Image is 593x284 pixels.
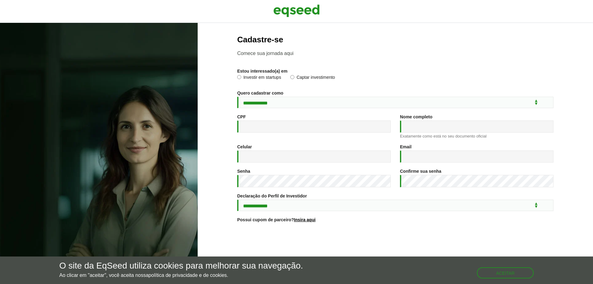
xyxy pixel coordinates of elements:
[237,145,252,149] label: Celular
[477,267,534,278] button: Aceitar
[237,115,246,119] label: CPF
[237,69,288,73] label: Estou interessado(a) em
[237,218,316,222] label: Possui cupom de parceiro?
[273,3,320,19] img: EqSeed Logo
[400,169,441,173] label: Confirme sua senha
[237,75,241,79] input: Investir em startups
[290,75,335,81] label: Captar investimento
[237,35,553,44] h2: Cadastre-se
[237,50,553,56] p: Comece sua jornada aqui
[400,134,553,138] div: Exatamente como está no seu documento oficial
[290,75,294,79] input: Captar investimento
[400,115,432,119] label: Nome completo
[237,169,250,173] label: Senha
[149,273,227,278] a: política de privacidade e de cookies
[59,272,303,278] p: Ao clicar em "aceitar", você aceita nossa .
[237,75,281,81] label: Investir em startups
[237,194,307,198] label: Declaração do Perfil de Investidor
[237,91,283,95] label: Quero cadastrar como
[294,218,316,222] a: Insira aqui
[348,230,442,254] iframe: reCAPTCHA
[59,261,303,271] h5: O site da EqSeed utiliza cookies para melhorar sua navegação.
[400,145,411,149] label: Email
